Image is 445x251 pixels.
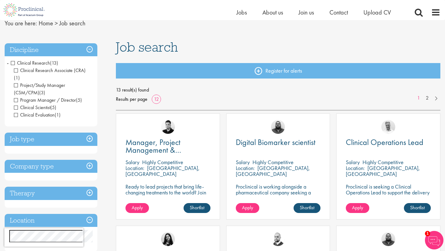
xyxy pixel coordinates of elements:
[5,133,97,146] h3: Job type
[425,231,443,249] img: Chatbot
[142,159,183,166] p: Highly Competitive
[236,203,259,213] a: Apply
[414,95,423,102] a: 1
[14,104,50,111] span: Clinical Scientist
[76,97,82,103] span: (5)
[14,97,76,103] span: Program Manager / Director
[50,104,56,111] span: (5)
[14,97,82,103] span: Program Manager / Director
[161,232,175,246] img: Indre Stankeviciute
[404,203,431,213] a: Shortlist
[11,60,50,66] span: Clinical Research
[116,85,440,95] span: 13 result(s) found
[55,112,61,118] span: (1)
[59,19,85,27] span: Job search
[132,204,143,211] span: Apply
[236,8,247,16] a: Jobs
[236,164,310,177] p: [GEOGRAPHIC_DATA], [GEOGRAPHIC_DATA]
[125,159,139,166] span: Salary
[116,63,440,79] a: Register for alerts
[381,120,395,134] img: Joshua Bye
[11,60,58,66] span: Clinical Research
[346,159,360,166] span: Salary
[125,138,210,154] a: Manager, Project Management & Operational Delivery
[116,95,147,104] span: Results per page
[39,89,45,96] span: (3)
[346,164,420,177] p: [GEOGRAPHIC_DATA], [GEOGRAPHIC_DATA]
[5,214,97,227] h3: Location
[14,112,55,118] span: Clinical Evaluation
[14,67,86,81] span: Clinical Research Associate (CRA)
[50,60,58,66] span: (13)
[5,187,97,200] h3: Therapy
[236,184,321,213] p: Proclinical is working alongside a pharmaceutical company seeking a Digital Biomarker Scientist t...
[14,82,65,96] span: Project/Study Manager (CSM/CPM)
[236,164,255,172] span: Location:
[7,58,9,67] span: -
[271,232,285,246] img: Vikram Nadgir
[425,231,430,236] span: 1
[346,137,423,147] span: Clinical Operations Lead
[14,74,20,81] span: (1)
[423,95,432,102] a: 2
[346,184,431,201] p: Proclinical is seeking a Clinical Operations Lead to support the delivery of clinical trials in o...
[262,8,283,16] a: About us
[299,8,314,16] a: Join us
[125,203,149,213] a: Apply
[381,232,395,246] img: Ashley Bennett
[4,228,83,247] iframe: reCAPTCHA
[346,203,369,213] a: Apply
[363,8,391,16] a: Upload CV
[161,120,175,134] img: Anderson Maldonado
[329,8,348,16] a: Contact
[362,159,404,166] p: Highly Competitive
[236,137,316,147] span: Digital Biomarker scientist
[271,120,285,134] img: Ashley Bennett
[125,184,210,213] p: Ready to lead projects that bring life-changing treatments to the world? Join our client at the f...
[252,159,294,166] p: Highly Competitive
[242,204,253,211] span: Apply
[14,67,86,74] span: Clinical Research Associate (CRA)
[125,164,144,172] span: Location:
[5,19,37,27] span: You are here:
[346,164,365,172] span: Location:
[5,160,97,173] h3: Company type
[346,138,431,146] a: Clinical Operations Lead
[5,43,97,57] h3: Discipline
[152,96,161,102] a: 12
[125,137,192,163] span: Manager, Project Management & Operational Delivery
[116,39,178,55] span: Job search
[236,159,250,166] span: Salary
[184,203,210,213] a: Shortlist
[14,112,61,118] span: Clinical Evaluation
[55,19,58,27] span: >
[236,138,321,146] a: Digital Biomarker scientist
[352,204,363,211] span: Apply
[125,164,200,177] p: [GEOGRAPHIC_DATA], [GEOGRAPHIC_DATA]
[294,203,320,213] a: Shortlist
[39,19,53,27] a: breadcrumb link
[14,104,56,111] span: Clinical Scientist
